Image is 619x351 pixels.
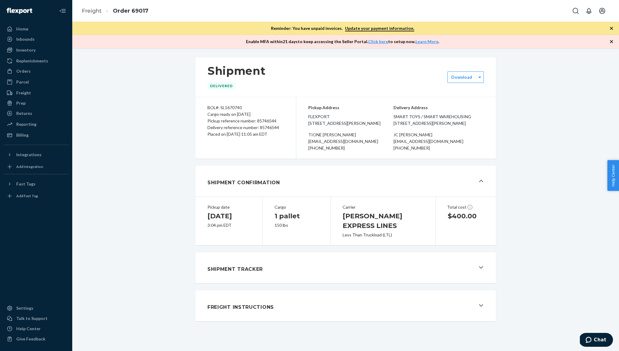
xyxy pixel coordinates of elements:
[16,121,36,127] div: Reporting
[4,324,69,334] a: Help Center
[4,162,69,172] a: Add Integration
[368,39,388,44] a: Click here
[4,77,69,87] a: Parcel
[195,166,496,197] button: Shipment Confirmation
[207,211,250,221] h1: [DATE]
[4,24,69,34] a: Home
[4,150,69,160] button: Integrations
[16,79,29,85] div: Parcel
[16,305,33,311] div: Settings
[580,333,613,348] iframe: Opens a widget where you can chat to one of our agents
[207,266,263,273] h1: Shipment Tracker
[4,88,69,98] a: Freight
[16,164,43,169] div: Add Integration
[16,336,45,342] div: Give Feedback
[207,118,284,124] div: Pickup reference number: 85746544
[16,132,29,138] div: Billing
[275,222,318,228] div: 150 lbs
[57,5,69,17] button: Close Navigation
[16,110,32,116] div: Returns
[308,113,393,127] span: flexport [STREET_ADDRESS][PERSON_NAME]
[308,104,393,111] p: Pickup Address
[447,204,484,210] div: Total cost
[4,179,69,189] button: Fast Tags
[195,252,496,283] button: Shipment Tracker
[16,326,41,332] div: Help Center
[82,8,101,14] a: Freight
[4,130,69,140] a: Billing
[275,212,300,220] span: 1 pallet
[4,98,69,108] a: Prep
[570,5,582,17] button: Open Search Box
[16,315,48,321] div: Talk to Support
[16,90,31,96] div: Freight
[4,303,69,313] a: Settings
[207,104,284,111] div: BOL#: SL1670740
[345,26,414,31] a: Update your payment information.
[607,160,619,191] button: Help Center
[393,131,484,138] div: JC [PERSON_NAME]
[16,193,38,198] div: Add Fast Tag
[7,8,32,14] img: Flexport logo
[4,314,69,323] button: Talk to Support
[77,2,153,20] ol: breadcrumbs
[207,304,274,311] h1: Freight Instructions
[207,82,235,90] div: Delivered
[451,74,472,80] div: Download
[308,138,393,145] div: [EMAIL_ADDRESS][DOMAIN_NAME]
[596,5,608,17] button: Open account menu
[207,65,266,77] h1: Shipment
[4,34,69,44] a: Inbounds
[343,232,423,238] div: Less Than Truckload (LTL)
[308,145,393,151] div: [PHONE_NUMBER]
[246,39,439,45] p: Enable MFA within 21 days to keep accessing the Seller Portal. to setup now. .
[4,334,69,344] button: Give Feedback
[271,25,414,31] p: Reminder: You have unpaid invoices.
[393,138,484,145] div: [EMAIL_ADDRESS][DOMAIN_NAME]
[16,100,26,106] div: Prep
[4,109,69,118] a: Returns
[583,5,595,17] button: Open notifications
[207,111,284,118] div: Cargo ready on [DATE]
[343,211,423,231] h1: [PERSON_NAME] EXPRESS LINES
[4,56,69,66] a: Replenishments
[195,290,496,321] button: Freight Instructions
[448,211,484,221] h1: $400.00
[113,8,148,14] a: Order 69017
[16,58,48,64] div: Replenishments
[275,204,318,210] div: Cargo
[16,36,35,42] div: Inbounds
[207,131,284,138] div: Placed on [DATE] 11:05 am EDT
[16,68,31,74] div: Orders
[415,39,438,44] a: Learn More
[4,66,69,76] a: Orders
[4,191,69,201] a: Add Fast Tag
[207,124,284,131] div: Delivery reference number: 85746544
[343,204,423,210] div: Carrier
[4,45,69,55] a: Inventory
[393,113,484,127] span: Smart Toys / Smart Warehousing [STREET_ADDRESS][PERSON_NAME]
[308,131,393,138] div: tione [PERSON_NAME]
[16,181,36,187] div: Fast Tags
[4,119,69,129] a: Reporting
[393,104,484,111] p: Delivery Address
[393,145,484,151] div: [PHONE_NUMBER]
[16,152,42,158] div: Integrations
[207,222,250,228] div: 3:04 pm EDT
[16,26,28,32] div: Home
[207,204,250,210] div: Pickup date
[16,47,36,53] div: Inventory
[207,179,280,186] h1: Shipment Confirmation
